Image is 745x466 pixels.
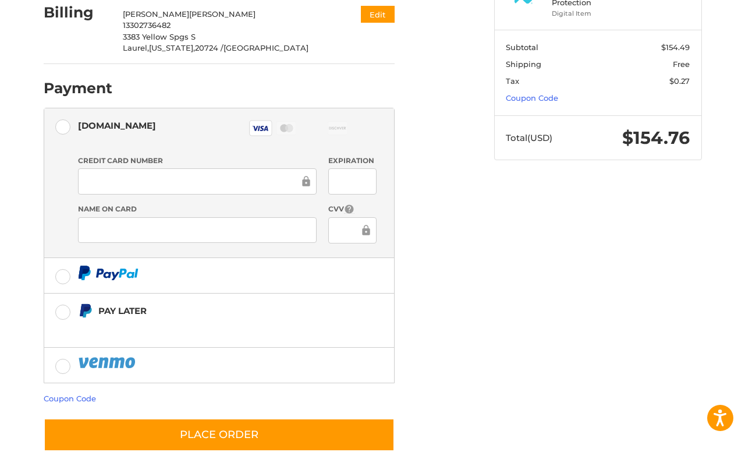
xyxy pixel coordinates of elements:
[552,9,641,19] li: Digital Item
[506,132,552,143] span: Total (USD)
[506,76,519,86] span: Tax
[78,116,156,135] div: [DOMAIN_NAME]
[123,9,189,19] span: [PERSON_NAME]
[44,394,96,403] a: Coupon Code
[44,418,395,451] button: Place Order
[123,20,171,30] span: 13302736482
[78,355,137,370] img: PayPal icon
[78,156,317,166] label: Credit Card Number
[661,43,690,52] span: $154.49
[195,43,223,52] span: 20724 /
[622,127,690,149] span: $154.76
[506,43,538,52] span: Subtotal
[149,43,195,52] span: [US_STATE],
[669,76,690,86] span: $0.27
[44,79,112,97] h2: Payment
[44,3,112,22] h2: Billing
[78,266,139,280] img: PayPal icon
[223,43,308,52] span: [GEOGRAPHIC_DATA]
[98,301,321,320] div: Pay Later
[673,59,690,69] span: Free
[506,59,541,69] span: Shipping
[78,323,321,333] iframe: PayPal Message 1
[328,204,377,215] label: CVV
[506,93,558,103] a: Coupon Code
[328,156,377,166] label: Expiration
[78,303,93,318] img: Pay Later icon
[361,6,395,23] button: Edit
[78,204,317,214] label: Name on Card
[189,9,256,19] span: [PERSON_NAME]
[123,43,149,52] span: Laurel,
[123,32,196,41] span: 3383 Yellow Spgs S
